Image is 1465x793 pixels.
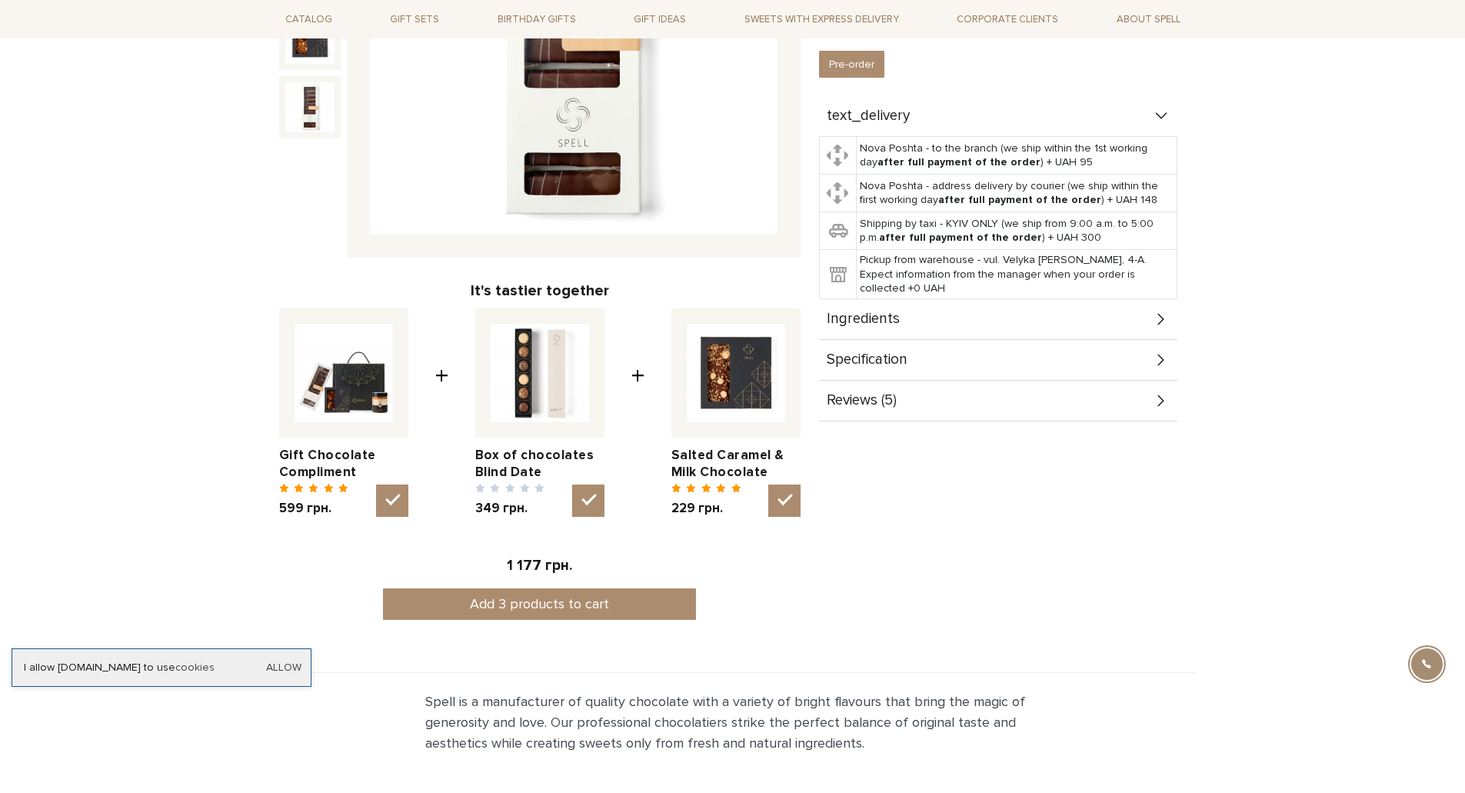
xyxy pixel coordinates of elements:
[877,155,1040,168] b: after full payment of the order
[285,15,335,64] img: Gift Chocolate Compliment
[738,6,905,32] a: Sweets with express delivery
[295,324,393,422] img: Gift Chocolate Compliment
[951,8,1064,32] a: Corporate clients
[857,250,1177,299] td: Pickup from warehouse - vul. Velyka [PERSON_NAME], 4-A. Expect information from the manager when ...
[938,193,1101,206] b: after full payment of the order
[827,109,910,123] span: text_delivery
[628,8,692,32] a: Gift ideas
[819,51,884,78] button: Pre-order
[879,231,1042,244] b: after full payment of the order
[671,500,741,517] span: 229 грн.
[1110,8,1187,32] a: About Spell
[857,137,1177,175] td: Nova Poshta - to the branch (we ship within the 1st working day ) + UAH 95
[687,324,785,422] img: Salted Caramel & Milk Chocolate
[857,175,1177,212] td: Nova Poshta - address delivery by courier (we ship within the first working day ) + UAH 148
[475,500,545,517] span: 349 грн.
[435,308,448,516] span: +
[279,8,338,32] a: Catalog
[827,353,907,367] span: Specification
[491,324,589,422] img: Box of chocolates Blind Date
[279,281,801,301] div: It's tastier together
[266,661,301,675] a: Allow
[857,212,1177,250] td: Shipping by taxi - KYIV ONLY (we ship from 9:00 a.m. to 5:00 p.m. ) + UAH 300
[279,447,408,481] a: Gift Chocolate Compliment
[425,691,1040,754] div: Spell is a manufacturer of quality chocolate with a variety of bright flavours that bring the mag...
[384,8,445,32] a: Gift sets
[285,82,335,132] img: Gift Chocolate Compliment
[279,500,349,517] span: 599 грн.
[671,447,801,481] a: Salted Caramel & Milk Chocolate
[827,394,897,408] span: Reviews (5)
[175,661,215,674] a: cookies
[631,308,644,516] span: +
[475,447,604,481] a: Box of chocolates Blind Date
[827,312,900,326] span: Ingredients
[507,557,572,575] span: 1 177 грн.
[383,588,696,620] button: Add 3 products to cart
[12,661,311,675] div: I allow [DOMAIN_NAME] to use
[491,8,582,32] a: Birthday gifts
